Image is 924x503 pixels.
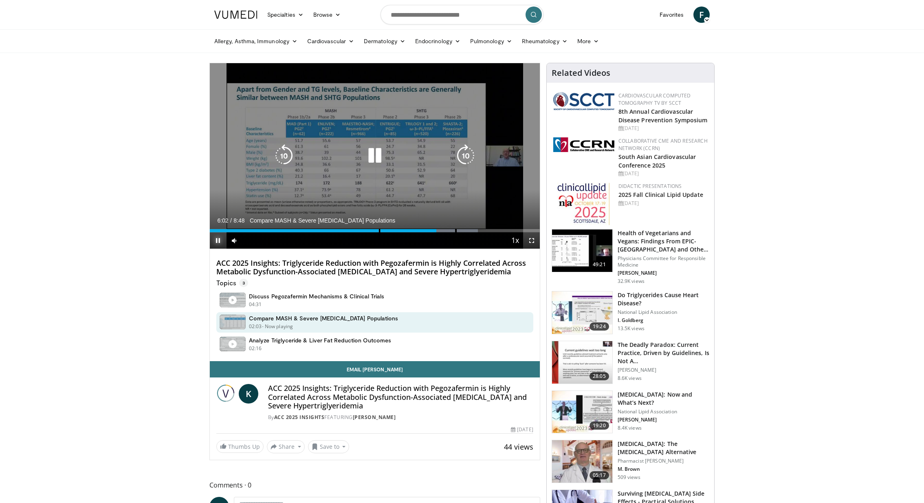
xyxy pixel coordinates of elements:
a: Allergy, Asthma, Immunology [209,33,302,49]
a: Cardiovascular [302,33,359,49]
div: [DATE] [618,125,708,132]
a: Browse [308,7,346,23]
p: Topics [216,279,248,287]
a: F [693,7,710,23]
a: More [572,33,604,49]
a: Dermatology [359,33,410,49]
p: Physicians Committee for Responsible Medicine [618,255,709,268]
a: [PERSON_NAME] [353,414,396,421]
span: / [230,217,232,224]
input: Search topics, interventions [381,5,543,24]
p: National Lipid Association [618,309,709,315]
button: Fullscreen [524,232,540,249]
p: [PERSON_NAME] [618,367,709,373]
h4: Analyze Triglyceride & Liver Fat Reduction Outcomes [249,337,392,344]
a: 49:21 Health of Vegetarians and Vegans: Findings From EPIC-[GEOGRAPHIC_DATA] and Othe… Physicians... [552,229,709,285]
div: Progress Bar [210,229,540,232]
a: Cardiovascular Computed Tomography TV by SCCT [618,92,691,106]
img: 8e9d5d5d-02fd-4b16-b8b1-4dc8eeb6c5eb.150x105_q85_crop-smart_upscale.jpg [552,391,612,433]
div: [DATE] [618,200,708,207]
a: Rheumatology [517,33,572,49]
p: 02:16 [249,345,262,352]
p: National Lipid Association [618,408,709,415]
span: 8:48 [233,217,244,224]
a: Pulmonology [465,33,517,49]
div: Didactic Presentations [618,183,708,190]
a: K [239,384,258,404]
span: 28:05 [590,372,609,380]
h3: [MEDICAL_DATA]: Now and What’s Next? [618,390,709,407]
h4: Related Videos [552,68,610,78]
img: 606f2b51-b844-428b-aa21-8c0c72d5a896.150x105_q85_crop-smart_upscale.jpg [552,229,612,272]
span: 05:17 [590,471,609,479]
div: By FEATURING [268,414,533,421]
div: [DATE] [618,170,708,177]
a: Collaborative CME and Research Network (CCRN) [618,137,708,152]
p: 32.9K views [618,278,645,285]
span: 44 views [504,442,533,452]
button: Mute [226,232,242,249]
a: 8th Annual Cardiovascular Disease Prevention Symposium [618,108,708,124]
span: 49:21 [590,260,609,269]
img: VuMedi Logo [214,11,257,19]
a: 2025 Fall Clinical Lipid Update [618,191,703,199]
p: Pharmacist [PERSON_NAME] [618,458,709,464]
h4: ACC 2025 Insights: Triglyceride Reduction with Pegozafermin is Highly Correlated Across Metabolic... [268,384,533,410]
button: Share [267,440,305,453]
img: d65bce67-f81a-47c5-b47d-7b8806b59ca8.jpg.150x105_q85_autocrop_double_scale_upscale_version-0.2.jpg [557,183,610,225]
a: Specialties [262,7,308,23]
a: ACC 2025 Insights [274,414,325,421]
a: South Asian Cardiovascular Conference 2025 [618,153,696,169]
a: 19:20 [MEDICAL_DATA]: Now and What’s Next? National Lipid Association [PERSON_NAME] 8.4K views [552,390,709,434]
h3: The Deadly Paradox: Current Practice, Driven by Guidelines, Is Not A… [618,341,709,365]
a: Email [PERSON_NAME] [210,361,540,377]
a: Endocrinology [410,33,465,49]
span: 19:20 [590,421,609,430]
h3: [MEDICAL_DATA]: The [MEDICAL_DATA] Alternative [618,440,709,456]
video-js: Video Player [210,63,540,249]
img: 51a70120-4f25-49cc-93a4-67582377e75f.png.150x105_q85_autocrop_double_scale_upscale_version-0.2.png [553,92,614,110]
a: Favorites [655,7,689,23]
img: 268393cb-d3f6-4886-9bab-8cb750ff858e.150x105_q85_crop-smart_upscale.jpg [552,341,612,384]
span: 3 [239,279,248,287]
h4: Compare MASH & Severe [MEDICAL_DATA] Populations [249,315,398,322]
a: Thumbs Up [216,440,264,453]
a: 19:24 Do Triglycerides Cause Heart Disease? National Lipid Association I. Goldberg 13.5K views [552,291,709,334]
button: Pause [210,232,226,249]
div: [DATE] [511,426,533,433]
img: a04ee3ba-8487-4636-b0fb-5e8d268f3737.png.150x105_q85_autocrop_double_scale_upscale_version-0.2.png [553,137,614,152]
p: 13.5K views [618,325,645,332]
a: 05:17 [MEDICAL_DATA]: The [MEDICAL_DATA] Alternative Pharmacist [PERSON_NAME] M. Brown 509 views [552,440,709,483]
a: 28:05 The Deadly Paradox: Current Practice, Driven by Guidelines, Is Not A… [PERSON_NAME] 8.6K views [552,341,709,384]
p: M. Brown [618,466,709,472]
button: Playback Rate [507,232,524,249]
h3: Health of Vegetarians and Vegans: Findings From EPIC-[GEOGRAPHIC_DATA] and Othe… [618,229,709,254]
p: 04:31 [249,301,262,308]
h4: Discuss Pegozafermin Mechanisms & Clinical Trials [249,293,384,300]
h3: Do Triglycerides Cause Heart Disease? [618,291,709,307]
button: Save to [308,440,350,453]
p: 509 views [618,474,640,481]
img: ACC 2025 Insights [216,384,235,404]
p: 02:03 [249,323,262,330]
span: 6:02 [217,217,228,224]
h4: ACC 2025 Insights: Triglyceride Reduction with Pegozafermin is Highly Correlated Across Metabolic... [216,259,533,276]
p: 8.4K views [618,425,642,431]
p: - Now playing [262,323,293,330]
p: [PERSON_NAME] [618,417,709,423]
p: I. Goldberg [618,317,709,324]
span: Compare MASH & Severe [MEDICAL_DATA] Populations [250,217,395,224]
p: 8.6K views [618,375,642,382]
span: 19:24 [590,322,609,331]
img: 0bfdbe78-0a99-479c-8700-0132d420b8cd.150x105_q85_crop-smart_upscale.jpg [552,291,612,334]
span: Comments 0 [209,480,540,490]
p: [PERSON_NAME] [618,270,709,276]
img: ce9609b9-a9bf-4b08-84dd-8eeb8ab29fc6.150x105_q85_crop-smart_upscale.jpg [552,440,612,483]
